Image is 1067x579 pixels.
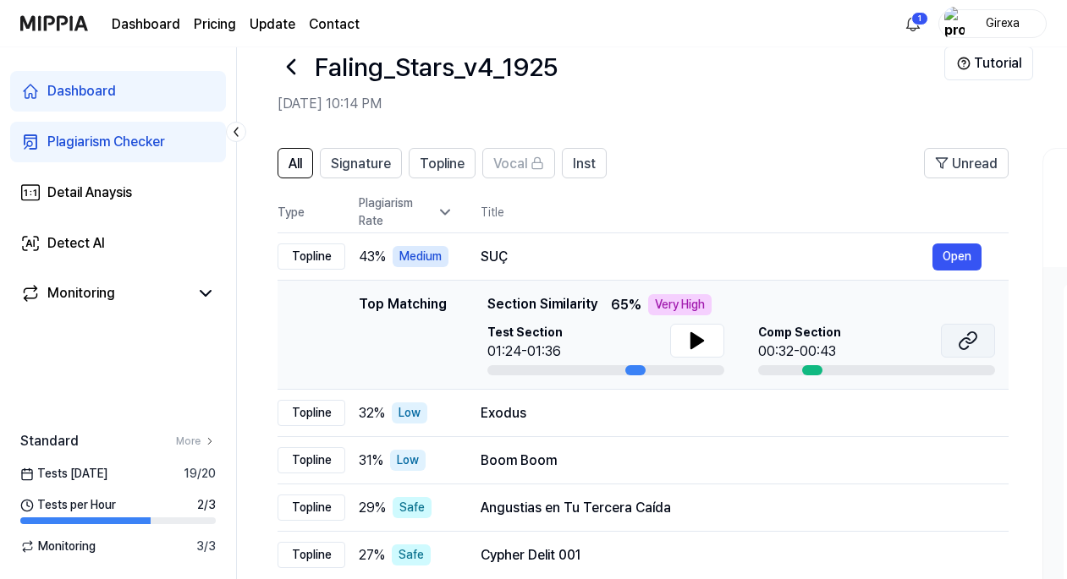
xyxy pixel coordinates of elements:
[176,434,216,449] a: More
[20,496,116,514] span: Tests per Hour
[20,431,79,451] span: Standard
[47,183,132,203] div: Detail Anaysis
[611,295,641,315] span: 65 %
[481,192,1009,232] th: Title
[10,71,226,112] a: Dashboard
[409,148,476,178] button: Topline
[899,10,927,37] button: 알림1
[481,247,932,267] div: SUÇ
[392,544,431,565] div: Safe
[359,498,386,518] span: 29 %
[481,451,982,471] div: Boom Boom
[20,465,107,483] span: Tests [DATE]
[957,57,971,70] img: Help
[562,148,607,178] button: Inst
[932,243,982,270] button: Open
[393,246,448,267] div: Medium
[250,14,295,35] a: Update
[938,9,1047,38] button: profileGirexa
[278,542,345,568] div: Topline
[47,233,105,254] div: Detect AI
[320,148,402,178] button: Signature
[278,243,345,270] div: Topline
[573,154,596,174] span: Inst
[944,7,965,41] img: profile
[278,494,345,521] div: Topline
[112,14,180,35] a: Dashboard
[194,14,236,35] button: Pricing
[278,400,345,426] div: Topline
[481,403,982,423] div: Exodus
[487,341,563,362] div: 01:24-01:36
[278,447,345,473] div: Topline
[315,48,558,86] h1: Faling_Stars_v4_1925
[487,294,597,315] span: Section Similarity
[482,148,555,178] button: Vocal
[420,154,465,174] span: Topline
[359,294,447,375] div: Top Matching
[331,154,391,174] span: Signature
[944,46,1033,80] button: Tutorial
[289,154,302,174] span: All
[390,450,426,471] div: Low
[487,324,563,341] span: Test Section
[392,402,427,423] div: Low
[359,451,383,471] span: 31 %
[481,545,982,565] div: Cypher Delit 001
[359,403,385,423] span: 32 %
[359,545,385,565] span: 27 %
[10,172,226,213] a: Detail Anaysis
[393,497,432,518] div: Safe
[20,283,189,303] a: Monitoring
[278,94,944,114] h2: [DATE] 10:14 PM
[47,283,115,303] div: Monitoring
[648,294,712,315] div: Very High
[196,538,216,555] span: 3 / 3
[359,247,386,267] span: 43 %
[758,341,841,362] div: 00:32-00:43
[47,81,116,101] div: Dashboard
[184,465,216,483] span: 19 / 20
[758,324,841,341] span: Comp Section
[952,154,998,174] span: Unread
[359,194,454,230] div: Plagiarism Rate
[278,192,345,233] th: Type
[10,223,226,264] a: Detect AI
[970,14,1036,32] div: Girexa
[493,154,527,174] span: Vocal
[278,148,313,178] button: All
[47,132,165,152] div: Plagiarism Checker
[924,148,1009,178] button: Unread
[20,538,96,555] span: Monitoring
[197,496,216,514] span: 2 / 3
[309,14,360,35] a: Contact
[911,12,928,25] div: 1
[10,122,226,162] a: Plagiarism Checker
[481,498,982,518] div: Angustias en Tu Tercera Caída
[903,14,923,34] img: 알림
